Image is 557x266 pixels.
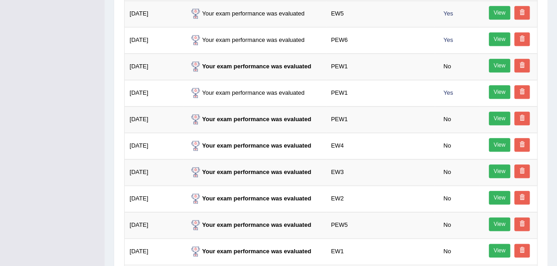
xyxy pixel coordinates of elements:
a: Delete [514,32,530,46]
span: No [440,194,454,203]
span: No [440,220,454,230]
td: Your exam performance was evaluated [184,80,326,106]
strong: Your exam performance was evaluated [189,221,311,228]
a: Delete [514,138,530,152]
a: View [489,138,511,152]
a: View [489,217,511,231]
td: [DATE] [125,238,184,265]
a: Delete [514,112,530,125]
span: Yes [440,9,457,18]
td: [DATE] [125,159,184,185]
td: [DATE] [125,80,184,106]
span: No [440,114,454,124]
strong: Your exam performance was evaluated [189,142,311,149]
td: Your exam performance was evaluated [184,27,326,53]
strong: Your exam performance was evaluated [189,116,311,123]
a: Delete [514,85,530,99]
a: Delete [514,164,530,178]
span: Yes [440,88,457,97]
a: Delete [514,59,530,72]
span: No [440,167,454,177]
a: View [489,6,511,20]
a: View [489,32,511,46]
strong: Your exam performance was evaluated [189,169,311,175]
strong: Your exam performance was evaluated [189,248,311,255]
a: Delete [514,191,530,205]
a: View [489,244,511,257]
a: View [489,191,511,205]
a: View [489,112,511,125]
td: EW5 [326,0,435,27]
td: PEW1 [326,53,435,80]
td: EW1 [326,238,435,265]
a: View [489,164,511,178]
td: PEW6 [326,27,435,53]
span: No [440,141,454,150]
td: PEW1 [326,106,435,133]
td: EW4 [326,133,435,159]
td: [DATE] [125,0,184,27]
td: PEW5 [326,212,435,238]
td: [DATE] [125,185,184,212]
td: [DATE] [125,212,184,238]
td: EW2 [326,185,435,212]
td: [DATE] [125,27,184,53]
a: Delete [514,244,530,257]
td: [DATE] [125,53,184,80]
td: PEW1 [326,80,435,106]
a: Delete [514,6,530,20]
strong: Your exam performance was evaluated [189,63,311,70]
span: No [440,61,454,71]
td: Your exam performance was evaluated [184,0,326,27]
a: Delete [514,217,530,231]
td: [DATE] [125,133,184,159]
a: View [489,85,511,99]
a: View [489,59,511,72]
td: EW3 [326,159,435,185]
span: No [440,246,454,256]
strong: Your exam performance was evaluated [189,195,311,202]
td: [DATE] [125,106,184,133]
span: Yes [440,35,457,45]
